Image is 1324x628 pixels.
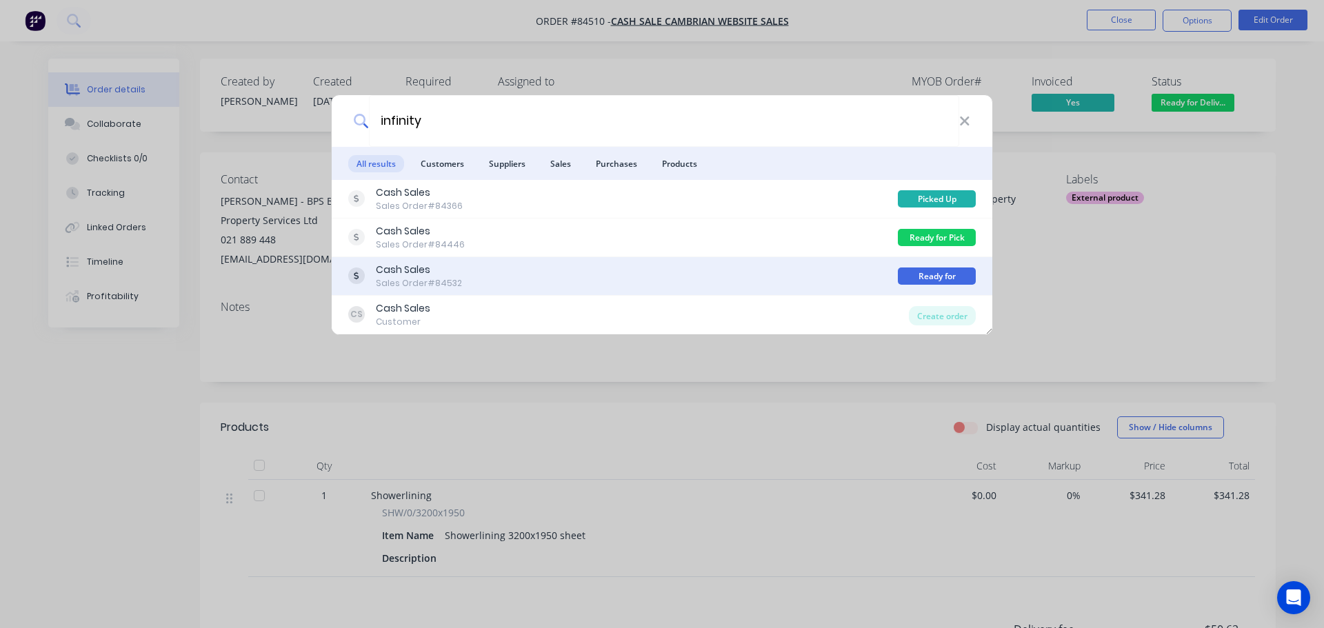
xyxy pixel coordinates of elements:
[376,263,462,277] div: Cash Sales
[376,185,463,200] div: Cash Sales
[348,306,365,323] div: CS
[898,229,976,246] div: Ready for Pick Up
[588,155,645,172] span: Purchases
[898,267,976,285] div: Ready for Pickup
[376,301,430,316] div: Cash Sales
[348,155,404,172] span: All results
[1277,581,1310,614] div: Open Intercom Messenger
[376,200,463,212] div: Sales Order #84366
[481,155,534,172] span: Suppliers
[654,155,705,172] span: Products
[898,190,976,207] div: Picked Up
[909,306,976,325] div: Create order
[376,224,465,239] div: Cash Sales
[412,155,472,172] span: Customers
[369,95,959,147] input: Start typing a customer or supplier name to create a new order...
[376,277,462,290] div: Sales Order #84532
[542,155,579,172] span: Sales
[376,239,465,251] div: Sales Order #84446
[376,316,430,328] div: Customer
